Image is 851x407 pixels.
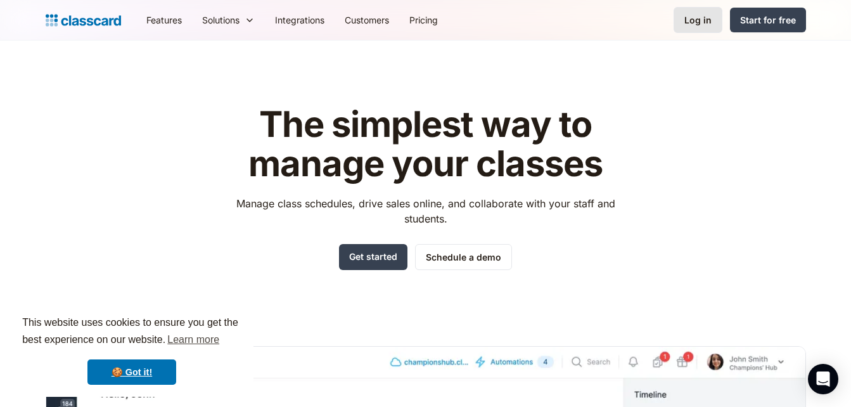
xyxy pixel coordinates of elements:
a: Start for free [730,8,806,32]
a: Schedule a demo [415,244,512,270]
div: Start for free [740,13,796,27]
a: Log in [674,7,722,33]
a: home [46,11,121,29]
div: cookieconsent [10,303,253,397]
span: This website uses cookies to ensure you get the best experience on our website. [22,315,241,349]
h1: The simplest way to manage your classes [224,105,627,183]
a: Get started [339,244,407,270]
div: Open Intercom Messenger [808,364,838,394]
a: Customers [335,6,399,34]
a: Features [136,6,192,34]
a: Pricing [399,6,448,34]
a: Integrations [265,6,335,34]
a: learn more about cookies [165,330,221,349]
a: dismiss cookie message [87,359,176,385]
div: Solutions [192,6,265,34]
div: Log in [684,13,712,27]
div: Solutions [202,13,240,27]
p: Manage class schedules, drive sales online, and collaborate with your staff and students. [224,196,627,226]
